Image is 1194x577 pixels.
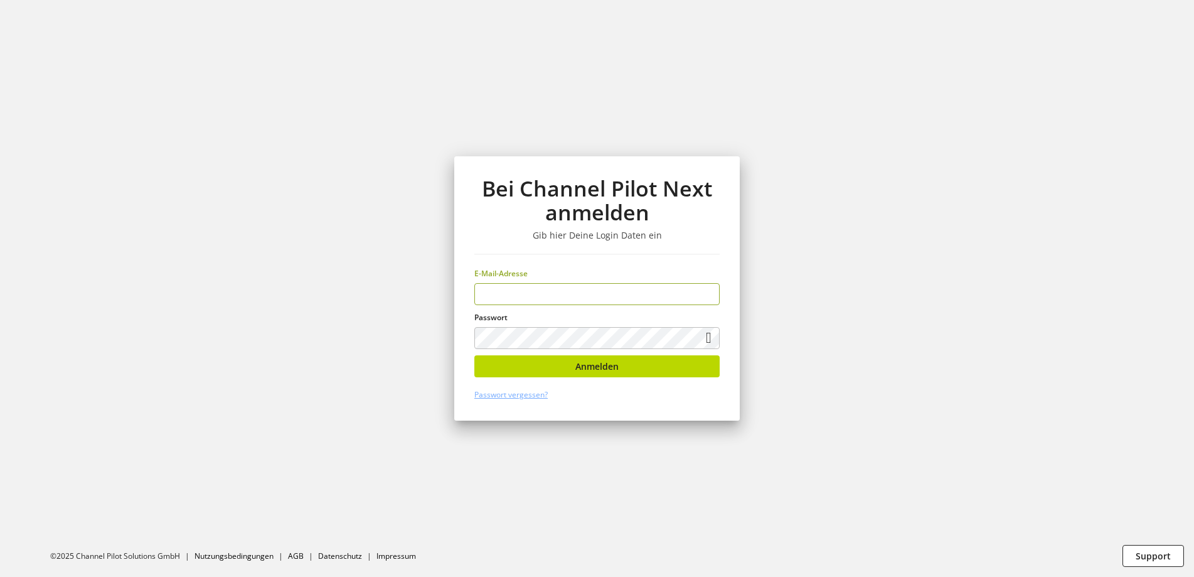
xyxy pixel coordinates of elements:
button: Support [1122,545,1184,567]
li: ©2025 Channel Pilot Solutions GmbH [50,551,195,562]
a: Nutzungsbedingungen [195,551,274,561]
span: Anmelden [575,360,619,373]
h1: Bei Channel Pilot Next anmelden [474,176,720,225]
button: Anmelden [474,355,720,377]
a: Impressum [376,551,416,561]
span: Passwort [474,312,508,323]
a: AGB [288,551,304,561]
a: Datenschutz [318,551,362,561]
span: E-Mail-Adresse [474,268,528,279]
h3: Gib hier Deine Login Daten ein [474,230,720,241]
a: Passwort vergessen? [474,389,548,400]
span: Support [1136,549,1171,563]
